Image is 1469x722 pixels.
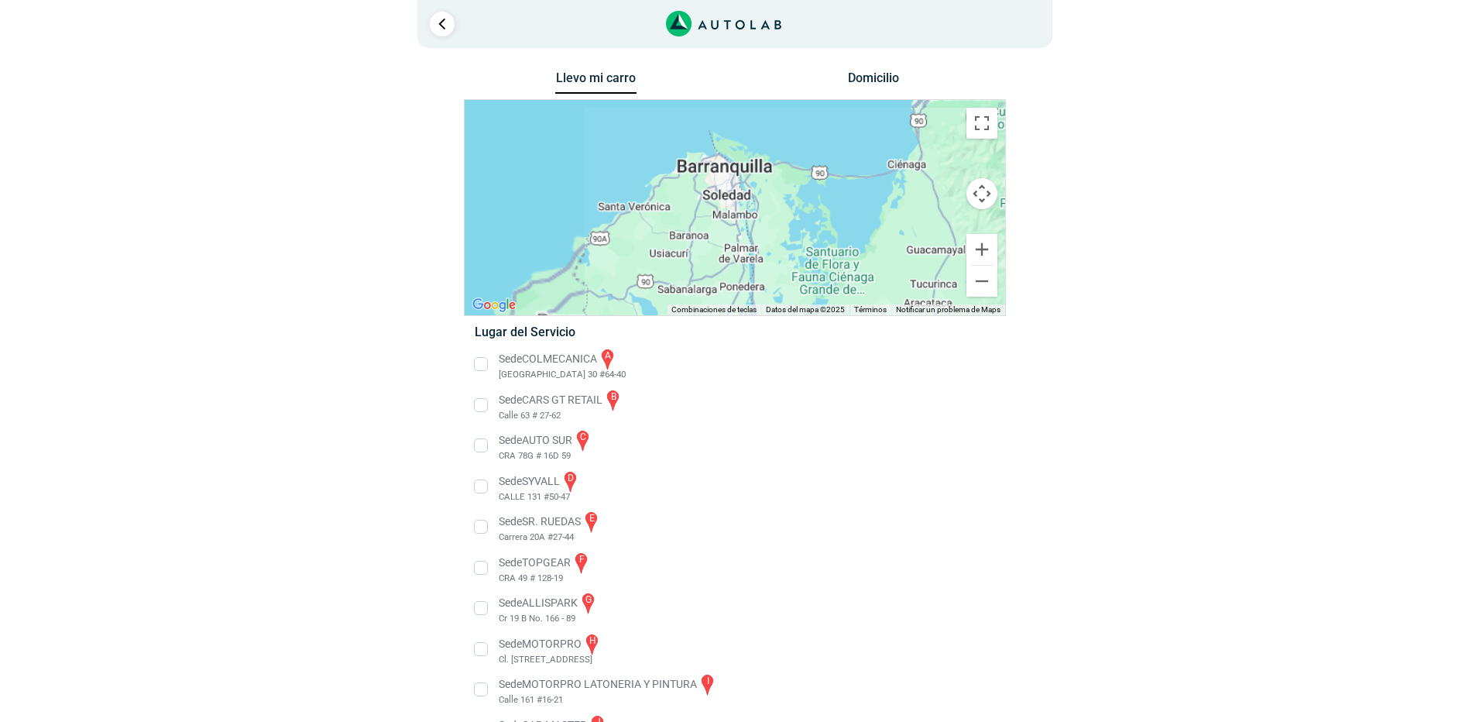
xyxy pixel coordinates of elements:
[854,305,887,314] a: Términos (se abre en una nueva pestaña)
[469,295,520,315] a: Abre esta zona en Google Maps (se abre en una nueva ventana)
[966,108,997,139] button: Cambiar a la vista en pantalla completa
[671,304,757,315] button: Combinaciones de teclas
[666,15,781,30] a: Link al sitio de autolab
[469,295,520,315] img: Google
[896,305,1000,314] a: Notificar un problema de Maps
[475,325,994,339] h5: Lugar del Servicio
[966,234,997,265] button: Ampliar
[766,305,845,314] span: Datos del mapa ©2025
[966,178,997,209] button: Controles de visualización del mapa
[832,70,914,93] button: Domicilio
[966,266,997,297] button: Reducir
[555,70,637,95] button: Llevo mi carro
[430,12,455,36] a: Ir al paso anterior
